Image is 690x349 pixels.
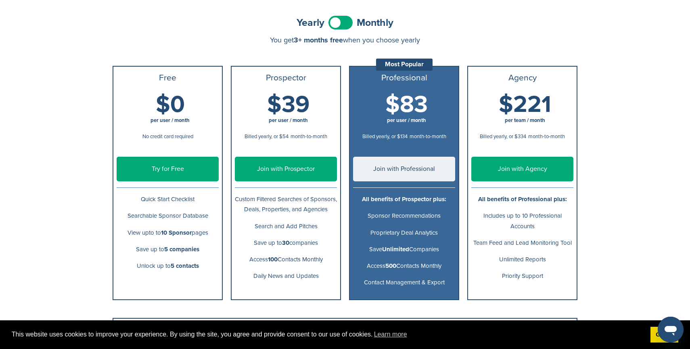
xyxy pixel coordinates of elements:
[235,194,337,214] p: Custom Filtered Searches of Sponsors, Deals, Properties, and Agencies
[471,211,573,231] p: Includes up to 10 Professional Accounts
[12,328,644,341] span: This website uses cookies to improve your experience. By using the site, you agree and provide co...
[267,90,309,119] span: $39
[235,157,337,181] a: Join with Prospector
[387,117,426,124] span: per user / month
[658,317,684,343] iframe: Button to launch messaging window
[505,117,545,124] span: per team / month
[117,157,219,181] a: Try for Free
[117,73,219,83] h3: Free
[385,262,396,269] b: 500
[117,261,219,271] p: Unlock up to
[235,221,337,231] p: Search and Add Pitches
[291,133,327,140] span: month-to-month
[353,211,455,221] p: Sponsor Recommendations
[113,36,577,44] div: You get when you choose yearly
[268,256,278,263] b: 100
[471,238,573,248] p: Team Feed and Lead Monitoring Tool
[357,18,393,28] span: Monthly
[385,90,428,119] span: $83
[353,228,455,238] p: Proprietary Deal Analytics
[410,133,446,140] span: month-to-month
[151,117,190,124] span: per user / month
[650,327,678,343] a: dismiss cookie message
[353,244,455,254] p: Save Companies
[528,133,565,140] span: month-to-month
[235,254,337,265] p: Access Contacts Monthly
[499,90,551,119] span: $221
[235,238,337,248] p: Save up to companies
[376,59,433,71] div: Most Popular
[156,90,185,119] span: $0
[294,36,343,44] span: 3+ months free
[164,246,199,253] b: 5 companies
[161,229,192,236] b: 10 Sponsor
[353,157,455,181] a: Join with Professional
[362,196,446,203] b: All benefits of Prospector plus:
[373,328,408,341] a: learn more about cookies
[235,271,337,281] p: Daily News and Updates
[353,278,455,288] p: Contact Management & Export
[235,73,337,83] h3: Prospector
[117,244,219,254] p: Save up to
[117,228,219,238] p: View upto to pages
[471,157,573,181] a: Join with Agency
[297,18,324,28] span: Yearly
[480,133,526,140] span: Billed yearly, or $334
[471,271,573,281] p: Priority Support
[353,73,455,83] h3: Professional
[362,133,408,140] span: Billed yearly, or $134
[245,133,289,140] span: Billed yearly, or $54
[117,194,219,204] p: Quick Start Checklist
[142,133,193,140] span: No credit card required
[382,246,409,253] b: Unlimited
[117,211,219,221] p: Searchable Sponsor Database
[171,262,199,269] b: 5 contacts
[471,254,573,265] p: Unlimited Reports
[269,117,308,124] span: per user / month
[282,239,289,246] b: 30
[353,261,455,271] p: Access Contacts Monthly
[478,196,567,203] b: All benefits of Professional plus:
[471,73,573,83] h3: Agency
